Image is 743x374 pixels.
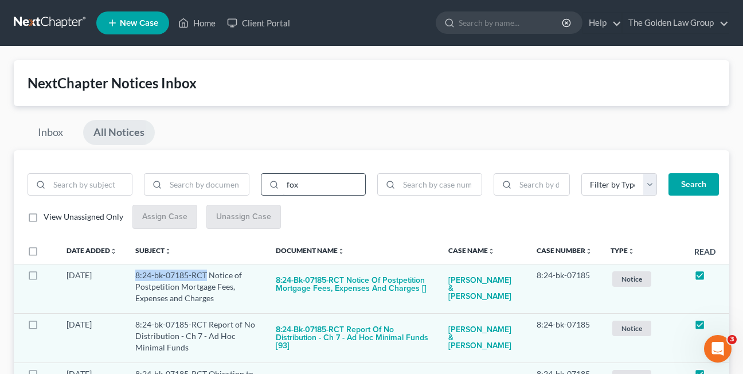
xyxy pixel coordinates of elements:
[694,246,715,258] label: Read
[515,174,569,196] input: Search by date
[120,19,158,28] span: New Case
[276,246,345,255] a: Document Nameunfold_more
[612,271,651,287] span: Notice
[611,319,676,338] a: Notice
[668,173,719,196] button: Search
[628,248,635,255] i: unfold_more
[57,313,126,363] td: [DATE]
[276,319,430,358] button: 8:24-bk-07185-RCT Report of No Distribution - Ch 7 - Ad Hoc Minimal Funds [93]
[283,174,365,196] input: Search by case name
[44,212,123,221] span: View Unassigned Only
[612,321,651,336] span: Notice
[527,313,601,363] td: 8:24-bk-07185
[448,319,518,358] a: [PERSON_NAME] & [PERSON_NAME]
[583,13,621,33] a: Help
[623,13,729,33] a: The Golden Law Group
[611,270,676,289] a: Notice
[126,264,267,313] td: 8:24-bk-07185-RCT Notice of Postpetition Mortgage Fees, Expenses and Charges
[166,174,248,196] input: Search by document name
[704,335,732,363] iframe: Intercom live chat
[338,248,345,255] i: unfold_more
[611,246,635,255] a: Typeunfold_more
[165,248,171,255] i: unfold_more
[49,174,132,196] input: Search by subject
[448,270,518,309] a: [PERSON_NAME] & [PERSON_NAME]
[527,264,601,313] td: 8:24-bk-07185
[399,174,482,196] input: Search by case number
[459,12,564,33] input: Search by name...
[173,13,221,33] a: Home
[110,248,117,255] i: unfold_more
[448,246,495,255] a: Case Nameunfold_more
[221,13,296,33] a: Client Portal
[83,120,155,145] a: All Notices
[488,248,495,255] i: unfold_more
[276,270,430,301] button: 8:24-bk-07185-RCT Notice of Postpetition Mortgage Fees, Expenses and Charges []
[126,313,267,363] td: 8:24-bk-07185-RCT Report of No Distribution - Ch 7 - Ad Hoc Minimal Funds
[28,120,73,145] a: Inbox
[728,335,737,344] span: 3
[28,74,715,92] div: NextChapter Notices Inbox
[135,246,171,255] a: Subjectunfold_more
[537,246,592,255] a: Case Numberunfold_more
[585,248,592,255] i: unfold_more
[57,264,126,313] td: [DATE]
[67,246,117,255] a: Date Addedunfold_more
